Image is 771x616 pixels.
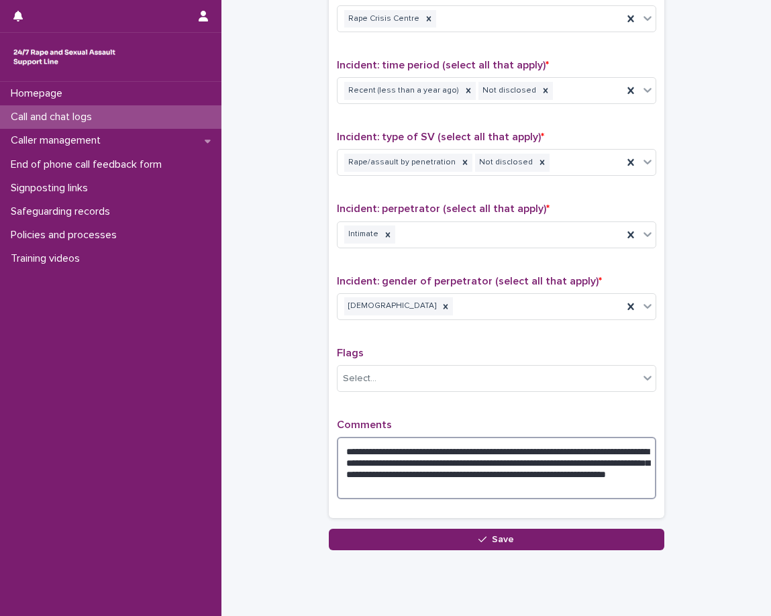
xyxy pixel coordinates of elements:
[11,44,118,70] img: rhQMoQhaT3yELyF149Cw
[343,372,376,386] div: Select...
[478,82,538,100] div: Not disclosed
[344,82,461,100] div: Recent (less than a year ago)
[337,203,550,214] span: Incident: perpetrator (select all that apply)
[337,419,392,430] span: Comments
[5,252,91,265] p: Training videos
[5,229,127,242] p: Policies and processes
[344,154,458,172] div: Rape/assault by penetration
[492,535,514,544] span: Save
[5,182,99,195] p: Signposting links
[344,297,438,315] div: [DEMOGRAPHIC_DATA]
[5,111,103,123] p: Call and chat logs
[337,60,549,70] span: Incident: time period (select all that apply)
[329,529,664,550] button: Save
[337,276,602,287] span: Incident: gender of perpetrator (select all that apply)
[5,158,172,171] p: End of phone call feedback form
[5,205,121,218] p: Safeguarding records
[337,132,544,142] span: Incident: type of SV (select all that apply)
[5,134,111,147] p: Caller management
[344,225,380,244] div: Intimate
[344,10,421,28] div: Rape Crisis Centre
[5,87,73,100] p: Homepage
[475,154,535,172] div: Not disclosed
[337,348,364,358] span: Flags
